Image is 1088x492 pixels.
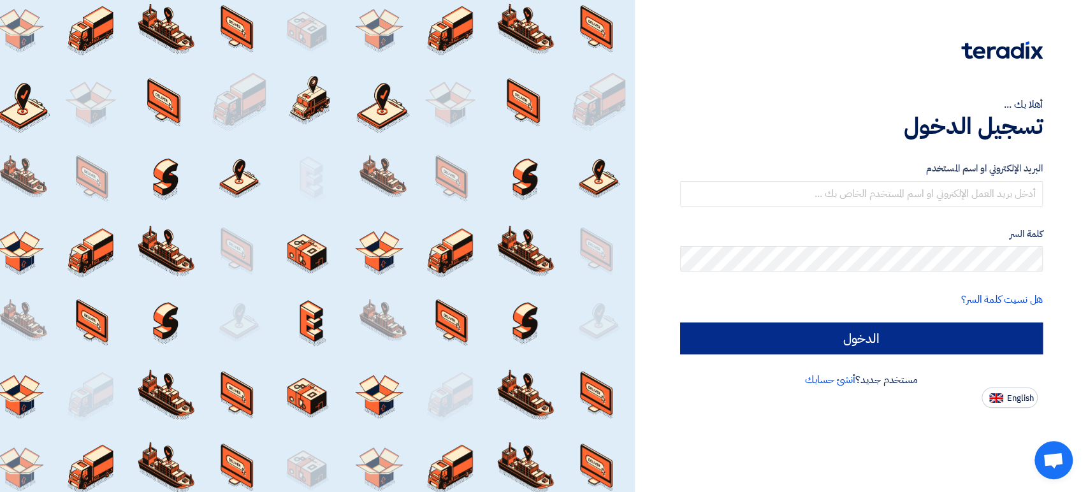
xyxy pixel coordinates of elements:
img: Teradix logo [961,41,1043,59]
a: Open chat [1034,441,1073,479]
div: مستخدم جديد؟ [680,372,1043,387]
label: كلمة السر [680,227,1043,242]
a: هل نسيت كلمة السر؟ [961,292,1043,307]
span: English [1007,394,1034,403]
label: البريد الإلكتروني او اسم المستخدم [680,161,1043,176]
button: English [982,387,1038,408]
img: en-US.png [989,393,1003,403]
input: أدخل بريد العمل الإلكتروني او اسم المستخدم الخاص بك ... [680,181,1043,206]
h1: تسجيل الدخول [680,112,1043,140]
input: الدخول [680,322,1043,354]
a: أنشئ حسابك [805,372,855,387]
div: أهلا بك ... [680,97,1043,112]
